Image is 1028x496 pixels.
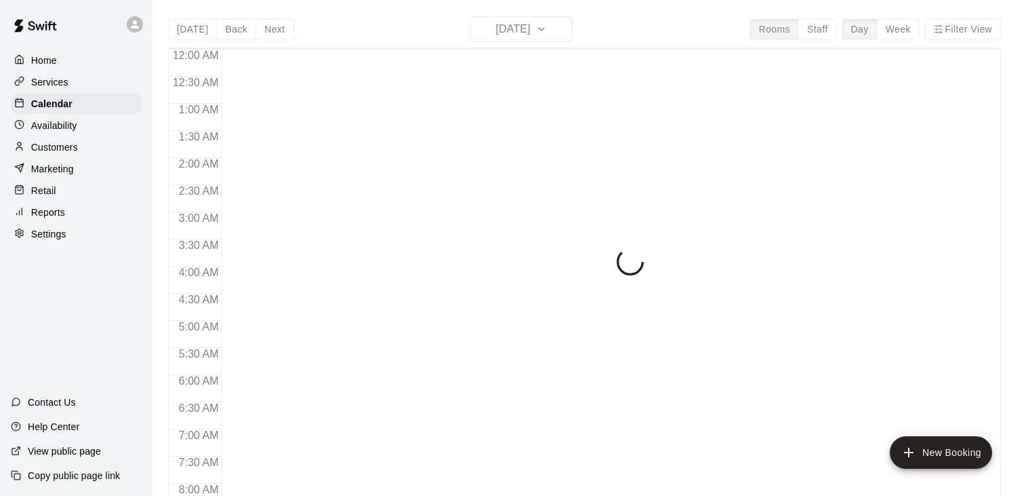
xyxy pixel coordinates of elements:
[169,50,222,61] span: 12:00 AM
[31,75,68,89] p: Services
[890,436,992,469] button: add
[11,180,142,201] a: Retail
[176,185,222,197] span: 2:30 AM
[11,72,142,92] a: Services
[11,137,142,157] a: Customers
[176,158,222,170] span: 2:00 AM
[11,159,142,179] a: Marketing
[28,396,76,409] p: Contact Us
[176,484,222,495] span: 8:00 AM
[176,240,222,251] span: 3:30 AM
[31,97,73,111] p: Calendar
[11,94,142,114] a: Calendar
[176,212,222,224] span: 3:00 AM
[176,375,222,387] span: 6:00 AM
[176,348,222,360] span: 5:30 AM
[28,469,120,482] p: Copy public page link
[28,420,79,434] p: Help Center
[176,457,222,468] span: 7:30 AM
[176,131,222,142] span: 1:30 AM
[31,119,77,132] p: Availability
[176,402,222,414] span: 6:30 AM
[11,115,142,136] a: Availability
[176,430,222,441] span: 7:00 AM
[31,227,66,241] p: Settings
[169,77,222,88] span: 12:30 AM
[28,444,101,458] p: View public page
[176,294,222,305] span: 4:30 AM
[176,104,222,115] span: 1:00 AM
[31,140,78,154] p: Customers
[176,321,222,332] span: 5:00 AM
[11,224,142,244] a: Settings
[31,54,57,67] p: Home
[176,267,222,278] span: 4:00 AM
[31,206,65,219] p: Reports
[31,162,74,176] p: Marketing
[31,184,56,197] p: Retail
[11,50,142,71] a: Home
[11,202,142,223] a: Reports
